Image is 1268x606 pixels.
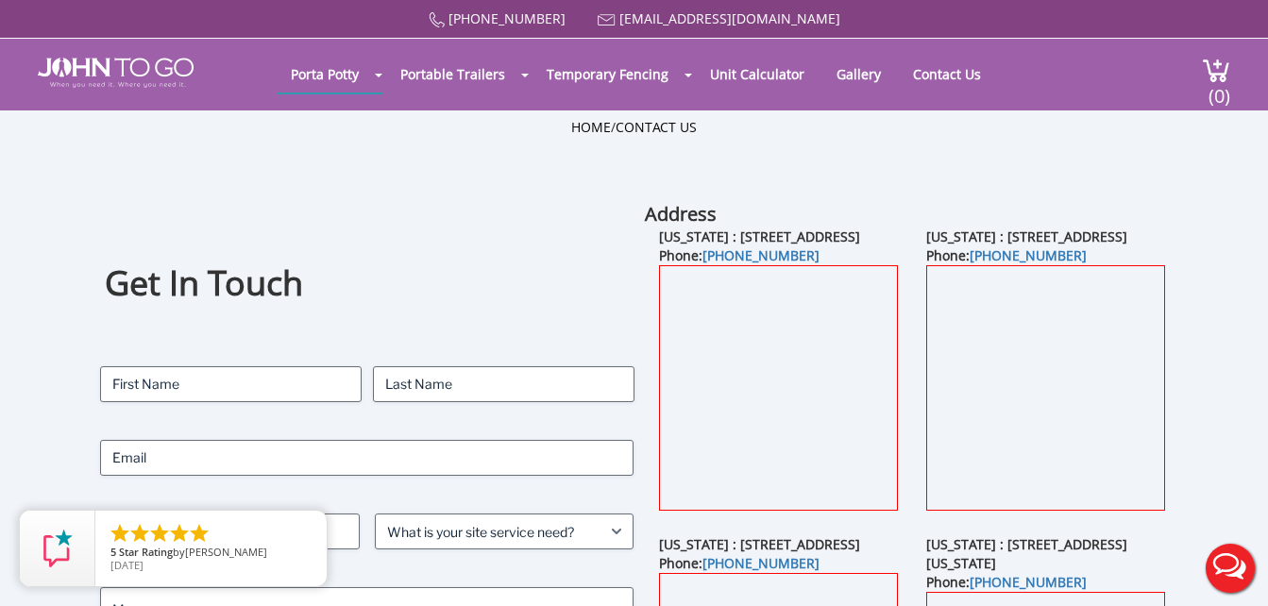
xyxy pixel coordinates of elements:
[571,118,611,136] a: Home
[926,246,1087,264] b: Phone:
[970,246,1087,264] a: [PHONE_NUMBER]
[185,545,267,559] span: [PERSON_NAME]
[148,522,171,545] li: 
[571,118,697,137] ul: /
[373,366,634,402] input: Last Name
[119,545,173,559] span: Star Rating
[533,56,683,93] a: Temporary Fencing
[659,246,820,264] b: Phone:
[619,9,840,27] a: [EMAIL_ADDRESS][DOMAIN_NAME]
[386,56,519,93] a: Portable Trailers
[645,201,717,227] b: Address
[100,366,362,402] input: First Name
[702,246,820,264] a: [PHONE_NUMBER]
[822,56,895,93] a: Gallery
[128,522,151,545] li: 
[702,554,820,572] a: [PHONE_NUMBER]
[39,530,76,567] img: Review Rating
[926,535,1127,572] b: [US_STATE] : [STREET_ADDRESS][US_STATE]
[926,227,1127,245] b: [US_STATE] : [STREET_ADDRESS]
[659,535,860,553] b: [US_STATE] : [STREET_ADDRESS]
[105,261,628,307] h1: Get In Touch
[970,573,1087,591] a: [PHONE_NUMBER]
[1208,68,1230,109] span: (0)
[100,440,634,476] input: Email
[110,545,116,559] span: 5
[616,118,697,136] a: Contact Us
[188,522,211,545] li: 
[448,9,566,27] a: [PHONE_NUMBER]
[659,227,860,245] b: [US_STATE] : [STREET_ADDRESS]
[110,558,144,572] span: [DATE]
[1202,58,1230,83] img: cart a
[38,58,194,88] img: JOHN to go
[926,573,1087,591] b: Phone:
[277,56,373,93] a: Porta Potty
[696,56,819,93] a: Unit Calculator
[659,554,820,572] b: Phone:
[429,12,445,28] img: Call
[598,14,616,26] img: Mail
[1192,530,1268,606] button: Live Chat
[110,547,312,560] span: by
[109,522,131,545] li: 
[899,56,995,93] a: Contact Us
[168,522,191,545] li: 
